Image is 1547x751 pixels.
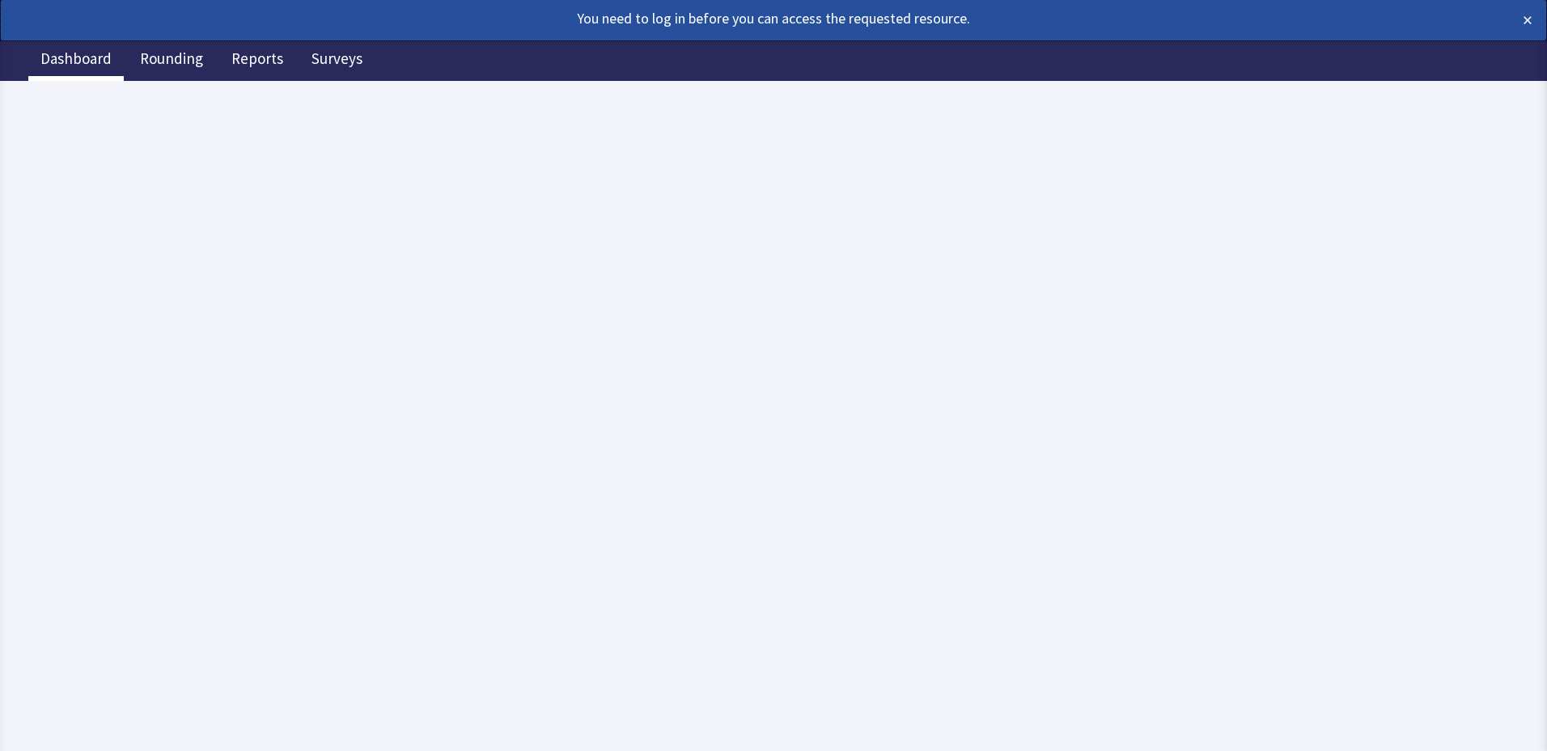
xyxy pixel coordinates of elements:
a: Reports [219,40,295,81]
a: Rounding [128,40,215,81]
a: Surveys [299,40,375,81]
a: Dashboard [28,40,124,81]
div: You need to log in before you can access the requested resource. [15,7,1380,30]
button: × [1523,7,1532,33]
